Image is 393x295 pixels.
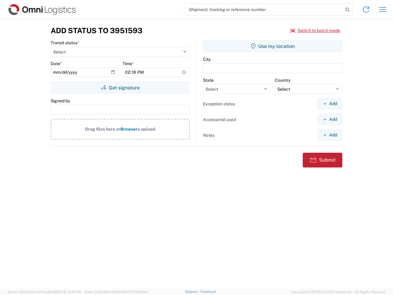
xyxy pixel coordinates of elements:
[85,127,120,132] span: Drag files here or
[51,81,190,94] button: Get signature
[123,290,148,294] span: [DATE] 09:39:01
[51,40,79,45] label: Transit status
[136,127,155,132] span: to upload
[275,77,290,83] label: Country
[317,129,342,141] button: Add
[203,40,342,52] button: Use my location
[84,290,148,294] span: Client: 2025.19.0-129fbcf
[317,98,342,109] button: Add
[7,290,81,294] span: Server: 2025.19.0-d447cefac8f
[203,101,235,107] label: Exception status
[291,289,386,295] span: Copyright © [DATE]-[DATE] Agistix Inc., All Rights Reserved
[56,290,81,294] span: [DATE] 10:47:06
[184,4,343,15] input: Shipment, tracking or reference number
[203,132,215,138] label: Notes
[51,98,70,104] label: Signed by
[185,290,200,293] a: Support
[303,153,342,167] button: Submit
[290,26,340,36] button: Switch to batch mode
[203,77,214,83] label: State
[203,117,236,122] label: Accessorial used
[120,127,136,132] span: Browse
[317,114,342,125] button: Add
[200,290,216,293] a: Feedback
[203,57,211,62] label: City
[51,26,142,35] h3: Add Status to 3951593
[123,61,134,66] label: Time
[51,61,62,66] label: Date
